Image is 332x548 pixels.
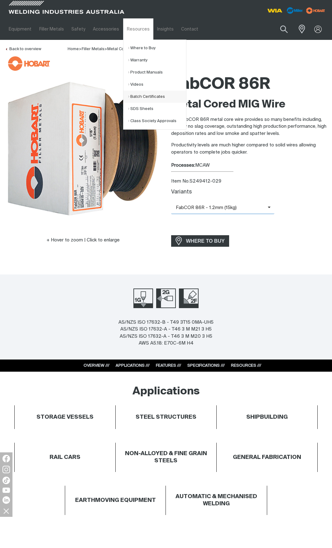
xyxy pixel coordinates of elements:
img: Instagram [2,466,10,473]
img: Hobart [8,56,50,71]
h2: Metal Cored MIG Wire [171,98,327,112]
h4: EARTHMOVING EQUIPMENT [75,497,156,504]
p: Productivity levels are much higher compared to solid wires allowing operators to complete jobs q... [171,142,327,156]
img: Welding Position 1G [133,288,153,308]
img: Facebook [2,455,10,462]
a: Insights [153,18,177,40]
img: LinkedIn [2,496,10,504]
span: FabCOR 86R - 1.2mm (15kg) [171,204,268,212]
div: MCAW [171,162,327,169]
a: Safety [68,18,89,40]
input: Product name or item number... [266,22,295,36]
a: Resources [123,18,153,40]
img: hide socials [1,506,12,516]
a: FEATURES /// [156,364,181,368]
a: Back to overview of Metal Cored Wires [5,47,41,51]
p: The FabCOR 86R metal core wire provides so many benefits including, virtually no slag coverage, o... [171,116,327,137]
h4: SHIPBUILDING [220,414,314,421]
h2: Applications [132,385,200,398]
a: SDS Sheets [128,103,186,115]
img: YouTube [2,488,10,493]
img: Welding Position 2F [179,288,199,308]
ul: Resources Submenu [123,40,186,130]
a: Accessories [89,18,123,40]
h4: AUTOMATIC & MECHANISED WELDING [169,493,263,507]
strong: Processes: [171,163,195,168]
nav: Main [5,18,247,40]
a: Videos [128,79,186,91]
div: Item No. S249412-029 [171,178,327,185]
label: Variants [171,189,192,195]
a: Product Manuals [128,66,186,79]
span: > [104,47,107,51]
a: RESOURCES /// [231,364,261,368]
a: Where to Buy [128,42,186,54]
a: Warranty [128,54,186,66]
h4: RAIL CARS [50,454,80,461]
img: Welding Position 2G [156,288,176,308]
a: Equipment [5,18,35,40]
a: Filler Metals [35,18,67,40]
div: AS/NZS ISO 17632-B - T49 3T15 0MA-UH5 AS/NZS ISO 17632-A - T46 3 M M21 3 H5 AS/NZS ISO 17632-A - ... [118,319,214,347]
a: APPLICATIONS /// [116,364,150,368]
span: > [79,47,82,51]
button: Search products [273,22,295,36]
a: Contact [177,18,202,40]
h4: NON-ALLOYED & FINE GRAIN STEELS [119,450,213,465]
h4: STEEL STRUCTURES [136,414,196,421]
a: WHERE TO BUY [171,235,229,247]
img: TikTok [2,477,10,484]
h4: GENERAL FABRICATION [220,454,314,461]
span: WHERE TO BUY [182,236,229,246]
a: Batch Certificates [128,91,186,103]
a: Class Society Approvals [128,115,186,127]
a: OVERVIEW /// [84,364,109,368]
h4: STORAGE VESSELS [36,414,94,421]
img: miller [304,6,327,15]
button: Hover to zoom | Click to enlarge [43,236,123,244]
a: Filler Metals [82,47,104,51]
a: Home [68,46,79,51]
a: Metal Cored Wires [107,47,142,51]
h1: FabCOR 86R [171,74,327,95]
span: Home [68,47,79,51]
img: FabCOR 86R [5,71,161,227]
a: SPECIFICATIONS /// [187,364,225,368]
